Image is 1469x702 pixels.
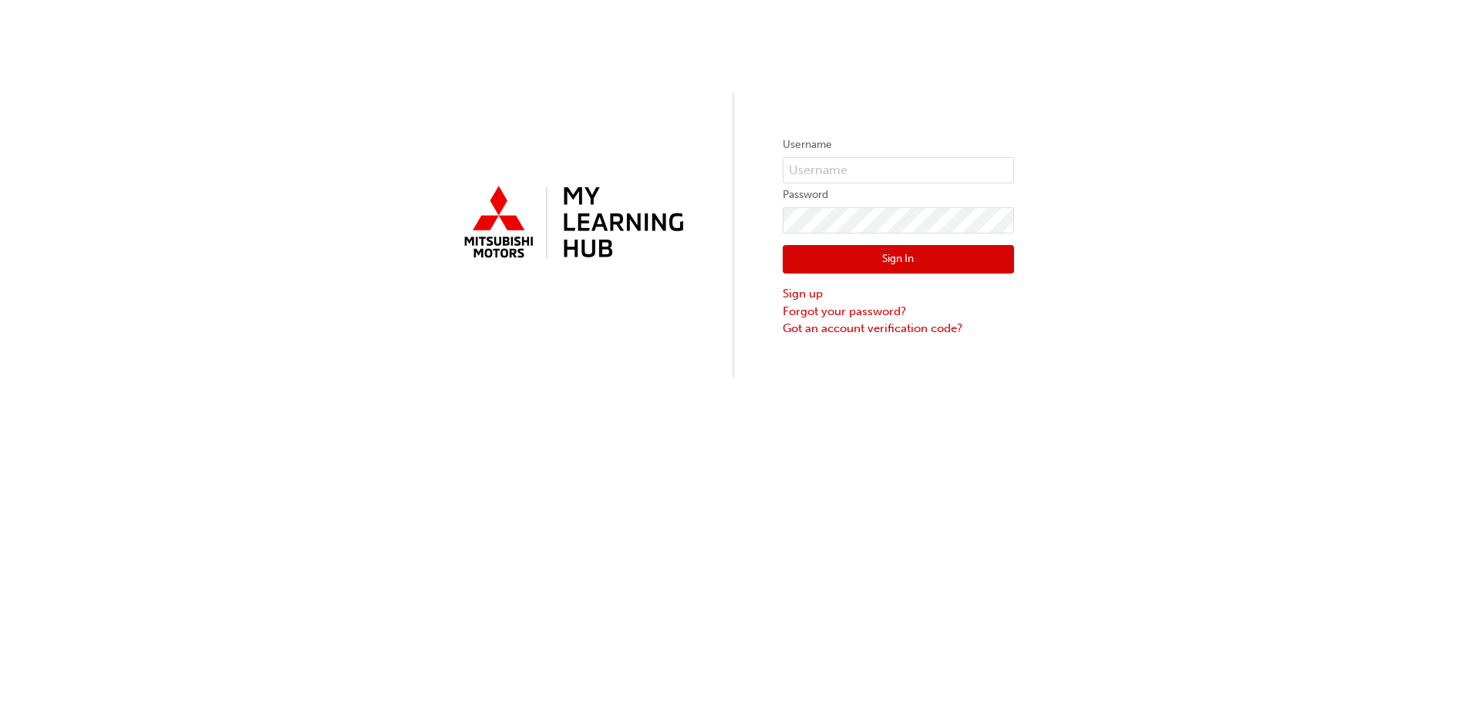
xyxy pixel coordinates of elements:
a: Forgot your password? [783,303,1014,321]
button: Sign In [783,245,1014,274]
a: Sign up [783,285,1014,303]
label: Password [783,186,1014,204]
img: mmal [456,180,687,267]
input: Username [783,157,1014,183]
label: Username [783,136,1014,154]
a: Got an account verification code? [783,320,1014,338]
